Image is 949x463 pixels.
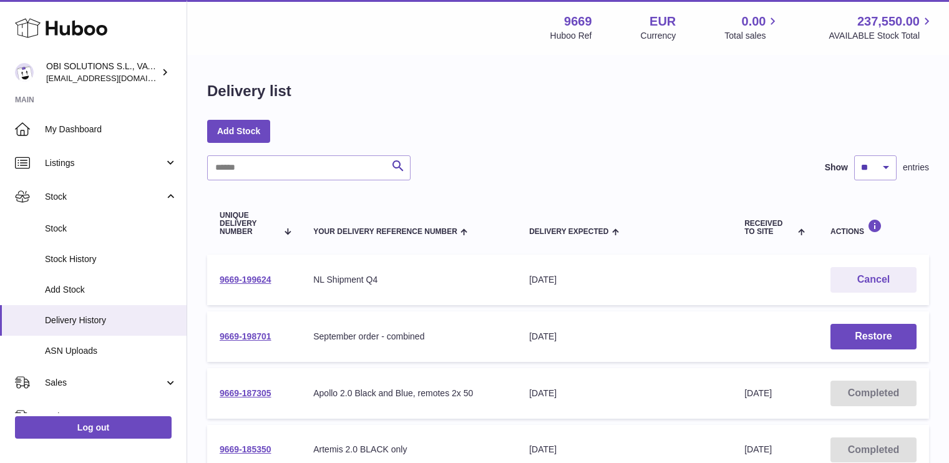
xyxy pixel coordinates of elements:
[830,219,917,236] div: Actions
[45,411,164,422] span: Orders
[313,387,504,399] div: Apollo 2.0 Black and Blue, remotes 2x 50
[313,274,504,286] div: NL Shipment Q4
[313,228,457,236] span: Your Delivery Reference Number
[220,212,278,236] span: Unique Delivery Number
[207,120,270,142] a: Add Stock
[857,13,920,30] span: 237,550.00
[15,416,172,439] a: Log out
[830,324,917,349] button: Restore
[45,377,164,389] span: Sales
[45,284,177,296] span: Add Stock
[724,30,780,42] span: Total sales
[529,331,719,343] div: [DATE]
[45,223,177,235] span: Stock
[45,314,177,326] span: Delivery History
[744,220,795,236] span: Received to Site
[903,162,929,173] span: entries
[550,30,592,42] div: Huboo Ref
[641,30,676,42] div: Currency
[742,13,766,30] span: 0.00
[220,388,271,398] a: 9669-187305
[313,444,504,456] div: Artemis 2.0 BLACK only
[220,444,271,454] a: 9669-185350
[529,274,719,286] div: [DATE]
[724,13,780,42] a: 0.00 Total sales
[45,124,177,135] span: My Dashboard
[744,444,772,454] span: [DATE]
[529,444,719,456] div: [DATE]
[529,228,608,236] span: Delivery Expected
[15,63,34,82] img: hello@myobistore.com
[564,13,592,30] strong: 9669
[207,81,291,101] h1: Delivery list
[650,13,676,30] strong: EUR
[220,331,271,341] a: 9669-198701
[829,13,934,42] a: 237,550.00 AVAILABLE Stock Total
[46,61,158,84] div: OBI SOLUTIONS S.L., VAT: B70911078
[46,73,183,83] span: [EMAIL_ADDRESS][DOMAIN_NAME]
[829,30,934,42] span: AVAILABLE Stock Total
[45,345,177,357] span: ASN Uploads
[45,253,177,265] span: Stock History
[313,331,504,343] div: September order - combined
[744,388,772,398] span: [DATE]
[220,275,271,285] a: 9669-199624
[825,162,848,173] label: Show
[529,387,719,399] div: [DATE]
[45,157,164,169] span: Listings
[830,267,917,293] button: Cancel
[45,191,164,203] span: Stock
